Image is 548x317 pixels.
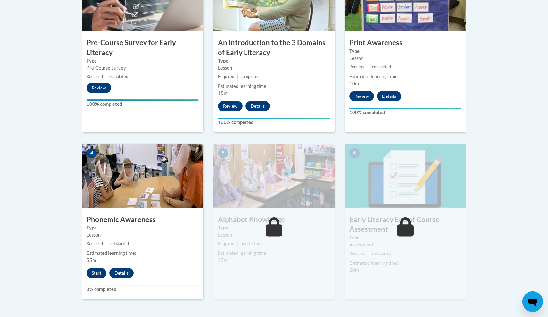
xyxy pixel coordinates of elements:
[368,251,369,256] span: |
[349,55,461,62] div: Lesson
[349,267,359,273] span: 20m
[87,83,111,93] button: Review
[87,257,96,263] span: 55m
[82,38,203,58] h3: Pre-Course Survey for Early Literacy
[349,109,461,116] label: 100% completed
[87,224,199,231] label: Type
[213,215,335,225] h3: Alphabet Knowledge
[218,83,330,90] div: Estimated learning time:
[218,257,228,263] span: 25m
[218,224,330,231] label: Type
[241,241,260,246] span: not started
[349,108,461,109] div: Your progress
[349,64,366,69] span: Required
[349,81,359,86] span: 10m
[218,119,330,126] label: 100% completed
[345,144,466,208] img: Course Image
[245,101,270,111] button: Details
[105,241,107,246] span: |
[87,241,103,246] span: Required
[87,74,103,79] span: Required
[349,241,461,248] div: Assessment
[372,251,392,256] span: not started
[349,148,360,158] span: 6
[218,57,330,64] label: Type
[218,64,330,71] div: Lesson
[218,101,243,111] button: Review
[109,241,129,246] span: not started
[218,148,228,158] span: 5
[87,268,106,278] button: Start
[372,64,391,69] span: completed
[218,231,330,238] div: Lesson
[377,91,401,101] button: Details
[368,64,369,69] span: |
[237,74,238,79] span: |
[241,74,260,79] span: completed
[218,90,228,96] span: 15m
[345,215,466,235] h3: Early Literacy End of Course Assessment
[218,118,330,119] div: Your progress
[349,48,461,55] label: Type
[237,241,238,246] span: |
[213,144,335,208] img: Course Image
[109,268,134,278] button: Details
[87,99,199,101] div: Your progress
[109,74,128,79] span: completed
[522,291,543,312] iframe: Button to launch messaging window
[105,74,107,79] span: |
[87,231,199,238] div: Lesson
[349,260,461,267] div: Estimated learning time:
[349,91,374,101] button: Review
[218,250,330,257] div: Estimated learning time:
[87,148,97,158] span: 4
[218,241,234,246] span: Required
[213,38,335,58] h3: An Introduction to the 3 Domains of Early Literacy
[349,234,461,241] label: Type
[87,57,199,64] label: Type
[87,64,199,71] div: Pre-Course Survey
[87,286,199,293] label: 0% completed
[87,250,199,257] div: Estimated learning time:
[345,38,466,48] h3: Print Awareness
[87,101,199,108] label: 100% completed
[82,215,203,225] h3: Phonemic Awareness
[349,73,461,80] div: Estimated learning time:
[218,74,234,79] span: Required
[349,251,366,256] span: Required
[82,144,203,208] img: Course Image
